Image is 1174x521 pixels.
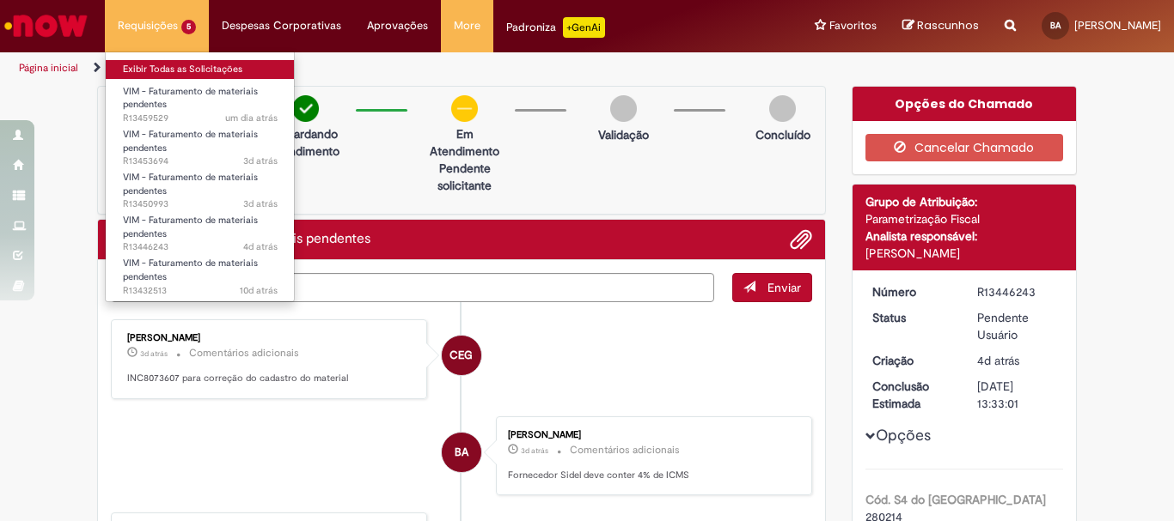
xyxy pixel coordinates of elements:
div: Opções do Chamado [853,87,1077,121]
div: Pendente Usuário [977,309,1057,343]
time: 20/08/2025 13:52:48 [240,284,278,297]
a: Aberto R13453694 : VIM - Faturamento de materiais pendentes [106,125,295,162]
button: Cancelar Chamado [865,134,1064,161]
div: 25/08/2025 21:37:59 [977,352,1057,369]
dt: Status [859,309,965,326]
span: 4d atrás [977,353,1019,368]
span: VIM - Faturamento de materiais pendentes [123,128,258,154]
a: Aberto R13450993 : VIM - Faturamento de materiais pendentes [106,168,295,205]
dt: Conclusão Estimada [859,378,965,412]
time: 27/08/2025 15:57:59 [140,348,168,359]
img: ServiceNow [2,9,90,43]
div: [PERSON_NAME] [127,333,413,343]
time: 27/08/2025 09:23:45 [243,197,278,210]
time: 25/08/2025 21:38:00 [243,240,278,253]
span: CEG [449,335,473,376]
small: Comentários adicionais [570,443,680,457]
time: 28/08/2025 17:23:31 [225,112,278,124]
div: [PERSON_NAME] [508,430,794,440]
a: Página inicial [19,61,78,75]
p: +GenAi [563,17,605,38]
b: Cód. S4 do [GEOGRAPHIC_DATA] [865,492,1046,507]
span: 3d atrás [140,348,168,359]
div: [DATE] 13:33:01 [977,378,1057,412]
a: Rascunhos [902,18,979,34]
img: check-circle-green.png [292,95,319,122]
a: Exibir Todas as Solicitações [106,60,295,79]
span: 3d atrás [243,154,278,167]
p: Concluído [755,126,810,143]
span: 4d atrás [243,240,278,253]
time: 25/08/2025 21:37:59 [977,353,1019,368]
span: [PERSON_NAME] [1074,18,1161,33]
span: VIM - Faturamento de materiais pendentes [123,85,258,112]
span: Aprovações [367,17,428,34]
p: INC8073607 para correção do cadastro do material [127,372,413,385]
dt: Número [859,283,965,300]
span: BA [1050,20,1061,31]
ul: Trilhas de página [13,52,770,84]
span: Requisições [118,17,178,34]
span: BA [455,432,468,473]
span: 3d atrás [521,445,548,456]
div: Grupo de Atribuição: [865,193,1064,210]
button: Enviar [732,273,812,302]
span: R13453694 [123,154,278,168]
p: Em Atendimento [423,125,506,160]
p: Aguardando atendimento [264,125,347,160]
span: More [454,17,480,34]
div: R13446243 [977,283,1057,300]
span: VIM - Faturamento de materiais pendentes [123,214,258,240]
a: Aberto R13432513 : VIM - Faturamento de materiais pendentes [106,254,295,291]
img: circle-minus.png [451,95,478,122]
span: R13432513 [123,284,278,298]
span: 10d atrás [240,284,278,297]
time: 27/08/2025 16:48:02 [243,154,278,167]
div: [PERSON_NAME] [865,245,1064,262]
span: Favoritos [829,17,877,34]
div: Beatriz Alves [442,433,481,472]
span: VIM - Faturamento de materiais pendentes [123,257,258,283]
div: Padroniza [506,17,605,38]
span: Despesas Corporativas [222,17,341,34]
small: Comentários adicionais [189,346,299,360]
textarea: Digite sua mensagem aqui... [111,273,714,302]
div: Parametrização Fiscal [865,210,1064,227]
p: Validação [598,126,649,143]
span: Enviar [767,280,801,295]
p: Fornecedor Sidel deve conter 4% de ICMS [508,469,794,482]
time: 27/08/2025 12:11:34 [521,445,548,456]
span: Rascunhos [917,17,979,33]
dt: Criação [859,352,965,369]
button: Adicionar anexos [790,228,812,251]
span: R13446243 [123,240,278,254]
img: img-circle-grey.png [769,95,796,122]
span: um dia atrás [225,112,278,124]
a: Aberto R13459529 : VIM - Faturamento de materiais pendentes [106,82,295,119]
ul: Requisições [105,51,295,302]
div: Analista responsável: [865,227,1064,245]
span: R13459529 [123,112,278,125]
div: Cristiano Eduardo Gomes Fernandes [442,336,481,375]
span: R13450993 [123,197,278,211]
span: VIM - Faturamento de materiais pendentes [123,171,258,197]
img: img-circle-grey.png [610,95,637,122]
span: 3d atrás [243,197,278,210]
span: 5 [181,20,196,34]
a: Aberto R13446243 : VIM - Faturamento de materiais pendentes [106,211,295,248]
p: Pendente solicitante [423,160,506,194]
